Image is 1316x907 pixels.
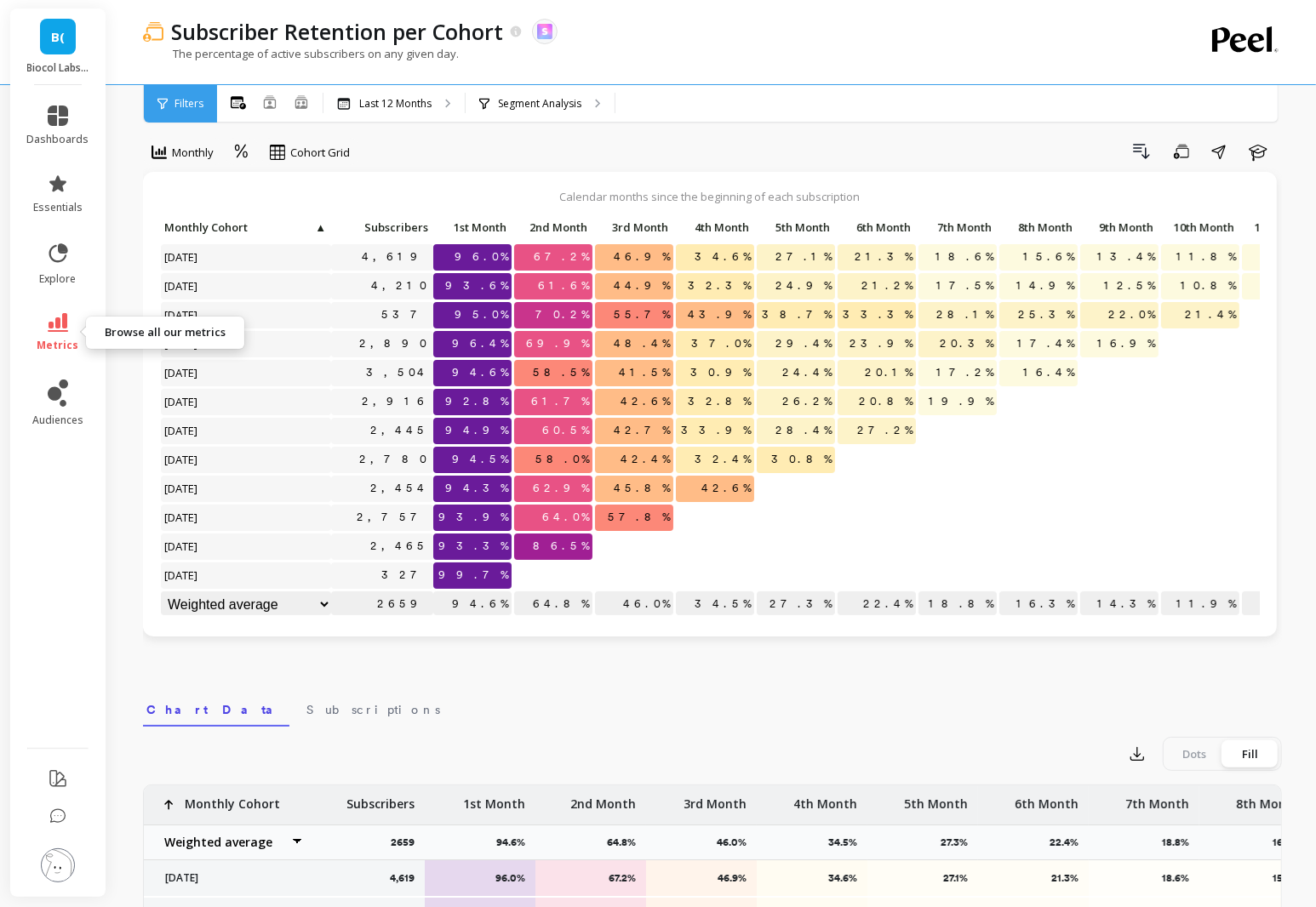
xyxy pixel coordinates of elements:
span: 29.4% [772,331,835,357]
span: 93.9% [435,505,512,530]
span: 62.9% [529,476,592,501]
p: 64.8% [607,836,646,849]
span: [DATE] [161,562,203,588]
span: Subscriptions [306,701,440,718]
span: 92.8% [442,389,512,414]
p: 2nd Month [514,215,592,239]
span: 21.4% [1182,302,1239,328]
p: 7th Month [918,215,997,239]
p: 5th Month [904,785,968,813]
p: 2659 [331,591,433,617]
span: [DATE] [161,533,203,559]
span: Chart Data [146,701,286,718]
span: 48.4% [610,331,673,357]
span: 15.6% [1020,244,1078,270]
div: Toggle SortBy [160,215,241,242]
span: 20.3% [936,331,997,357]
span: Filters [175,97,203,111]
a: 537 [378,302,433,328]
span: 93.6% [442,273,512,299]
a: 327 [378,562,433,588]
p: Calendar months since the beginning of each subscription [160,189,1260,204]
span: 42.4% [617,447,673,472]
span: [DATE] [161,302,203,328]
span: Monthly [172,145,214,161]
span: 94.3% [442,476,512,501]
p: 22.4% [1050,836,1089,849]
p: 34.6% [768,871,857,885]
p: The percentage of active subscribers on any given day. [143,46,459,61]
p: 3rd Month [684,785,747,813]
span: 57.8% [604,505,673,530]
p: Subscribers [331,215,433,239]
p: 2659 [391,836,425,849]
span: 45.8% [610,476,673,501]
p: 18.8% [1162,836,1199,849]
span: 26.2% [779,389,835,414]
span: 28.4% [772,418,835,443]
span: 43.9% [684,302,754,328]
span: [DATE] [161,360,203,385]
span: 34.6% [691,244,754,270]
div: Toggle SortBy [330,215,411,242]
a: 4,619 [358,244,433,270]
span: 3rd Month [598,220,668,234]
p: 46.0% [595,591,673,617]
p: 11.9% [1161,591,1239,617]
span: 27.1% [772,244,835,270]
span: 17.2% [933,360,997,385]
span: 30.8% [768,447,835,472]
p: 64.8% [514,591,592,617]
p: 4th Month [676,215,754,239]
p: 10th Month [1161,215,1239,239]
span: 19.9% [925,389,997,414]
span: [DATE] [161,418,203,443]
p: 21.3% [989,871,1079,885]
span: 33.3% [839,302,916,328]
nav: Tabs [143,687,1282,727]
span: B( [51,27,65,47]
div: Toggle SortBy [1160,215,1241,242]
span: 1st Month [437,220,506,234]
span: 28.1% [933,302,997,328]
span: 58.0% [532,447,592,472]
a: 2,890 [356,331,433,357]
p: 2nd Month [570,785,636,813]
p: 67.2% [546,871,636,885]
p: 27.3% [941,836,978,849]
div: Fill [1222,740,1279,767]
p: 7th Month [1125,785,1189,813]
p: 8th Month [1236,785,1300,813]
p: 1st Month [463,785,525,813]
span: 22.0% [1105,302,1159,328]
span: [DATE] [161,505,203,530]
span: 55.7% [610,302,673,328]
span: 17.5% [933,273,997,299]
span: 46.9% [610,244,673,270]
span: 99.7% [435,562,512,588]
p: 14.3% [1080,591,1159,617]
span: [DATE] [161,244,203,270]
span: [DATE] [161,389,203,414]
span: 61.6% [535,273,592,299]
span: 96.0% [451,244,512,270]
span: 25.3% [1015,302,1078,328]
span: 61.7% [528,389,592,414]
span: 93.3% [435,533,512,559]
span: 64.0% [539,505,592,530]
span: 41.5% [615,360,673,385]
p: 18.8% [918,591,997,617]
p: 27.3% [757,591,835,617]
span: 38.7% [758,302,835,328]
span: 6th Month [841,220,911,234]
p: 5th Month [757,215,835,239]
p: 34.5% [676,591,754,617]
span: 8th Month [1003,220,1073,234]
div: Dots [1166,740,1222,767]
a: 2,780 [356,447,433,472]
p: 15.6% [1210,871,1300,885]
img: header icon [143,21,163,42]
span: 13.4% [1094,244,1159,270]
span: 11th Month [1245,220,1315,234]
span: 24.4% [779,360,835,385]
